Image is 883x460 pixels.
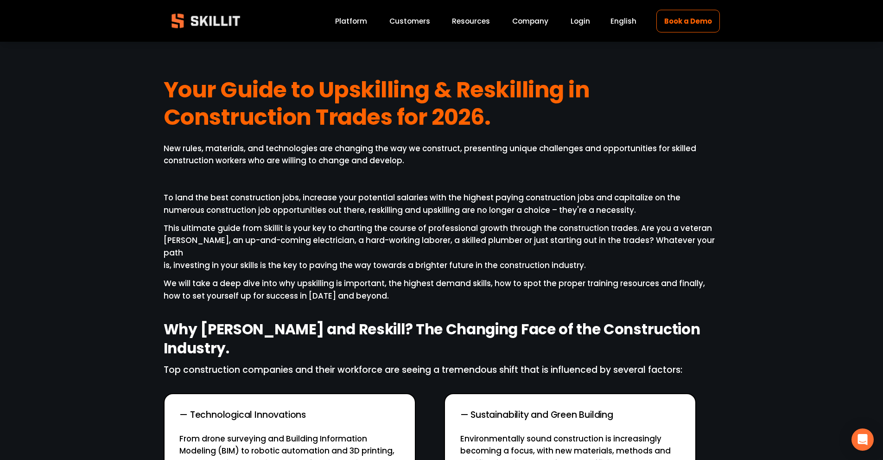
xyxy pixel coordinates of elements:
[512,15,548,27] a: Company
[164,277,720,302] p: We will take a deep dive into why upskilling is important, the highest demand skills, how to spot...
[335,15,367,27] a: Platform
[656,10,719,32] a: Book a Demo
[610,16,636,26] span: English
[571,15,590,27] a: Login
[452,16,490,26] span: Resources
[851,428,874,451] div: Open Intercom Messenger
[460,409,613,421] span: — Sustainability and Green Building
[164,192,720,217] p: To land the best construction jobs, increase your potential salaries with the highest paying cons...
[164,363,720,377] p: Top construction companies and their workforce are seeing a tremendous shift that is influenced b...
[179,409,306,421] span: — Technological Innovations
[389,15,430,27] a: Customers
[452,15,490,27] a: folder dropdown
[610,15,636,27] div: language picker
[164,222,720,272] p: This ultimate guide from Skillit is your key to charting the course of professional growth throug...
[164,319,704,358] strong: Why [PERSON_NAME] and Reskill? The Changing Face of the Construction Industry.
[164,74,594,133] strong: Your Guide to Upskilling & Reskilling in Construction Trades for 2026.
[164,7,248,35] img: Skillit
[164,142,720,167] p: New rules, materials, and technologies are changing the way we construct, presenting unique chall...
